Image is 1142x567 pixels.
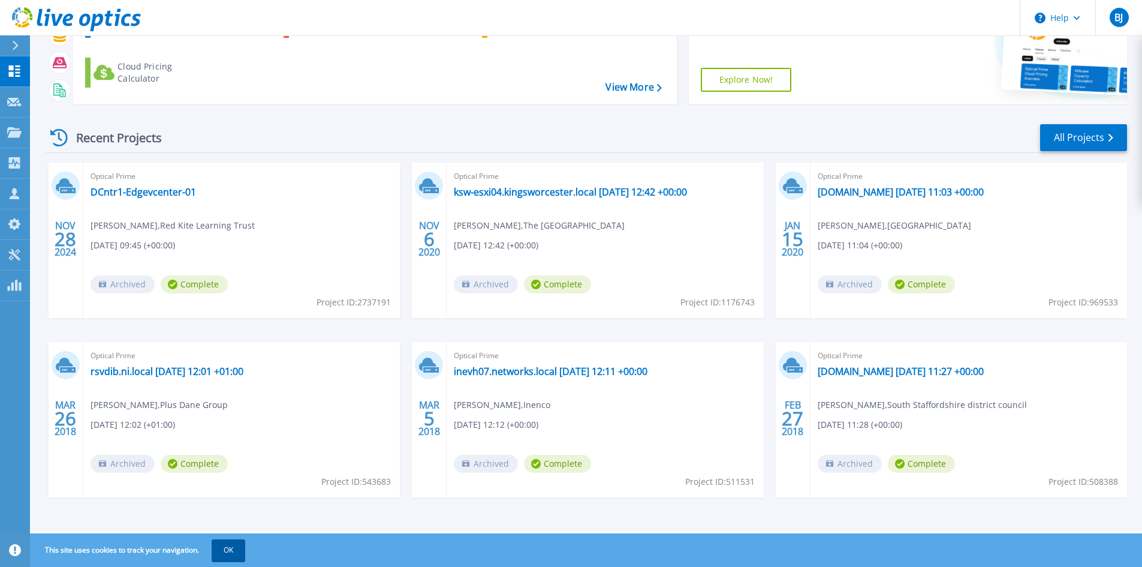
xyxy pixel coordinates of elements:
[454,219,625,232] span: [PERSON_NAME] , The [GEOGRAPHIC_DATA]
[46,123,178,152] div: Recent Projects
[1048,475,1118,488] span: Project ID: 508388
[418,397,441,440] div: MAR 2018
[418,217,441,261] div: NOV 2020
[701,68,792,92] a: Explore Now!
[818,418,902,431] span: [DATE] 11:28 (+00:00)
[91,418,175,431] span: [DATE] 12:02 (+01:00)
[818,398,1027,412] span: [PERSON_NAME] , South Staffordshire district council
[454,455,518,473] span: Archived
[117,61,213,85] div: Cloud Pricing Calculator
[161,275,228,293] span: Complete
[818,239,902,252] span: [DATE] 11:04 (+00:00)
[454,349,756,362] span: Optical Prime
[1114,13,1123,22] span: BJ
[680,296,755,309] span: Project ID: 1176743
[424,413,435,424] span: 5
[91,455,155,473] span: Archived
[1040,124,1127,151] a: All Projects
[91,349,393,362] span: Optical Prime
[454,186,687,198] a: ksw-esxi04.kingsworcester.local [DATE] 12:42 +00:00
[91,219,255,232] span: [PERSON_NAME] , Red Kite Learning Trust
[454,365,647,377] a: inevh07.networks.local [DATE] 12:11 +00:00
[454,418,538,431] span: [DATE] 12:12 (+00:00)
[55,234,76,244] span: 28
[888,455,955,473] span: Complete
[54,217,77,261] div: NOV 2024
[454,275,518,293] span: Archived
[685,475,755,488] span: Project ID: 511531
[454,398,550,412] span: [PERSON_NAME] , Inenco
[321,475,391,488] span: Project ID: 543683
[454,170,756,183] span: Optical Prime
[818,455,882,473] span: Archived
[605,82,661,93] a: View More
[54,397,77,440] div: MAR 2018
[782,413,803,424] span: 27
[91,170,393,183] span: Optical Prime
[782,234,803,244] span: 15
[888,275,955,293] span: Complete
[424,234,435,244] span: 6
[818,170,1120,183] span: Optical Prime
[781,217,804,261] div: JAN 2020
[91,239,175,252] span: [DATE] 09:45 (+00:00)
[454,239,538,252] span: [DATE] 12:42 (+00:00)
[818,349,1120,362] span: Optical Prime
[85,58,219,88] a: Cloud Pricing Calculator
[91,186,196,198] a: DCntr1-Edgevcenter-01
[91,275,155,293] span: Archived
[91,398,228,412] span: [PERSON_NAME] , Plus Dane Group
[91,365,243,377] a: rsvdib.ni.local [DATE] 12:01 +01:00
[212,539,245,561] button: OK
[55,413,76,424] span: 26
[1048,296,1118,309] span: Project ID: 969533
[161,455,228,473] span: Complete
[33,539,245,561] span: This site uses cookies to track your navigation.
[317,296,391,309] span: Project ID: 2737191
[524,275,591,293] span: Complete
[818,219,971,232] span: [PERSON_NAME] , [GEOGRAPHIC_DATA]
[781,397,804,440] div: FEB 2018
[818,365,984,377] a: [DOMAIN_NAME] [DATE] 11:27 +00:00
[818,186,984,198] a: [DOMAIN_NAME] [DATE] 11:03 +00:00
[818,275,882,293] span: Archived
[524,455,591,473] span: Complete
